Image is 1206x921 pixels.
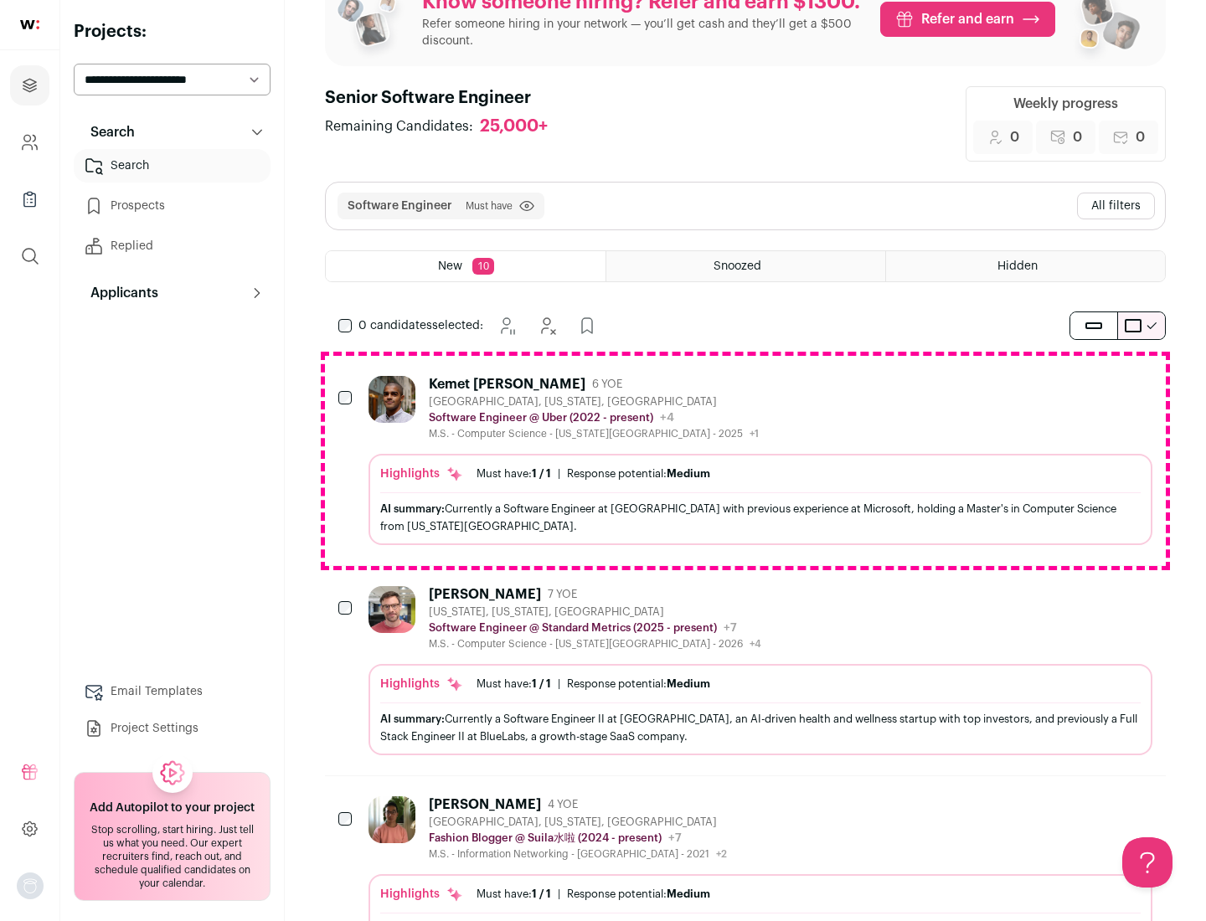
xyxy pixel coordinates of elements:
[472,258,494,275] span: 10
[368,376,415,423] img: 1d26598260d5d9f7a69202d59cf331847448e6cffe37083edaed4f8fc8795bfe
[380,886,463,903] div: Highlights
[592,378,622,391] span: 6 YOE
[368,796,415,843] img: 322c244f3187aa81024ea13e08450523775794405435f85740c15dbe0cd0baab.jpg
[368,586,415,633] img: 0fb184815f518ed3bcaf4f46c87e3bafcb34ea1ec747045ab451f3ffb05d485a
[532,678,551,689] span: 1 / 1
[74,189,271,223] a: Prospects
[724,622,737,634] span: +7
[10,122,49,162] a: Company and ATS Settings
[90,800,255,816] h2: Add Autopilot to your project
[714,260,761,272] span: Snoozed
[532,888,551,899] span: 1 / 1
[477,888,710,901] ul: |
[548,588,577,601] span: 7 YOE
[570,309,604,342] button: Add to Prospects
[480,116,548,137] div: 25,000+
[1013,94,1118,114] div: Weekly progress
[10,179,49,219] a: Company Lists
[567,467,710,481] div: Response potential:
[380,713,445,724] span: AI summary:
[380,710,1141,745] div: Currently a Software Engineer II at [GEOGRAPHIC_DATA], an AI-driven health and wellness startup w...
[466,199,513,213] span: Must have
[668,832,682,844] span: +7
[1077,193,1155,219] button: All filters
[429,586,541,603] div: [PERSON_NAME]
[429,605,761,619] div: [US_STATE], [US_STATE], [GEOGRAPHIC_DATA]
[567,677,710,691] div: Response potential:
[422,16,867,49] p: Refer someone hiring in your network — you’ll get cash and they’ll get a $500 discount.
[74,712,271,745] a: Project Settings
[429,411,653,424] p: Software Engineer @ Uber (2022 - present)
[477,467,710,481] ul: |
[380,676,463,692] div: Highlights
[477,888,551,901] div: Must have:
[10,65,49,105] a: Projects
[716,849,727,859] span: +2
[17,872,44,899] button: Open dropdown
[80,283,158,303] p: Applicants
[886,251,1165,281] a: Hidden
[348,198,452,214] button: Software Engineer
[530,309,564,342] button: Hide
[20,20,39,29] img: wellfound-shorthand-0d5821cbd27db2630d0214b213865d53afaa358527fdda9d0ea32b1df1b89c2c.svg
[74,772,271,901] a: Add Autopilot to your project Stop scrolling, start hiring. Just tell us what you need. Our exper...
[429,796,541,813] div: [PERSON_NAME]
[74,20,271,44] h2: Projects:
[1136,127,1145,147] span: 0
[368,376,1152,545] a: Kemet [PERSON_NAME] 6 YOE [GEOGRAPHIC_DATA], [US_STATE], [GEOGRAPHIC_DATA] Software Engineer @ Ub...
[74,229,271,263] a: Replied
[548,798,578,811] span: 4 YOE
[429,831,662,845] p: Fashion Blogger @ Suila水啦 (2024 - present)
[606,251,885,281] a: Snoozed
[429,637,761,651] div: M.S. - Computer Science - [US_STATE][GEOGRAPHIC_DATA] - 2026
[368,586,1152,755] a: [PERSON_NAME] 7 YOE [US_STATE], [US_STATE], [GEOGRAPHIC_DATA] Software Engineer @ Standard Metric...
[380,503,445,514] span: AI summary:
[667,678,710,689] span: Medium
[1122,837,1172,888] iframe: Help Scout Beacon - Open
[438,260,462,272] span: New
[429,376,585,393] div: Kemet [PERSON_NAME]
[750,429,759,439] span: +1
[660,412,674,424] span: +4
[477,467,551,481] div: Must have:
[325,116,473,136] span: Remaining Candidates:
[429,847,727,861] div: M.S. - Information Networking - [GEOGRAPHIC_DATA] - 2021
[74,149,271,183] a: Search
[532,468,551,479] span: 1 / 1
[429,621,717,635] p: Software Engineer @ Standard Metrics (2025 - present)
[17,872,44,899] img: nopic.png
[358,320,432,332] span: 0 candidates
[85,823,260,890] div: Stop scrolling, start hiring. Just tell us what you need. Our expert recruiters find, reach out, ...
[380,466,463,482] div: Highlights
[490,309,523,342] button: Snooze
[477,677,551,691] div: Must have:
[325,86,564,110] h1: Senior Software Engineer
[80,122,135,142] p: Search
[429,816,727,829] div: [GEOGRAPHIC_DATA], [US_STATE], [GEOGRAPHIC_DATA]
[477,677,710,691] ul: |
[567,888,710,901] div: Response potential:
[667,468,710,479] span: Medium
[429,427,759,440] div: M.S. - Computer Science - [US_STATE][GEOGRAPHIC_DATA] - 2025
[380,500,1141,535] div: Currently a Software Engineer at [GEOGRAPHIC_DATA] with previous experience at Microsoft, holding...
[997,260,1038,272] span: Hidden
[1010,127,1019,147] span: 0
[750,639,761,649] span: +4
[880,2,1055,37] a: Refer and earn
[1073,127,1082,147] span: 0
[74,116,271,149] button: Search
[74,276,271,310] button: Applicants
[358,317,483,334] span: selected:
[74,675,271,708] a: Email Templates
[429,395,759,409] div: [GEOGRAPHIC_DATA], [US_STATE], [GEOGRAPHIC_DATA]
[667,888,710,899] span: Medium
